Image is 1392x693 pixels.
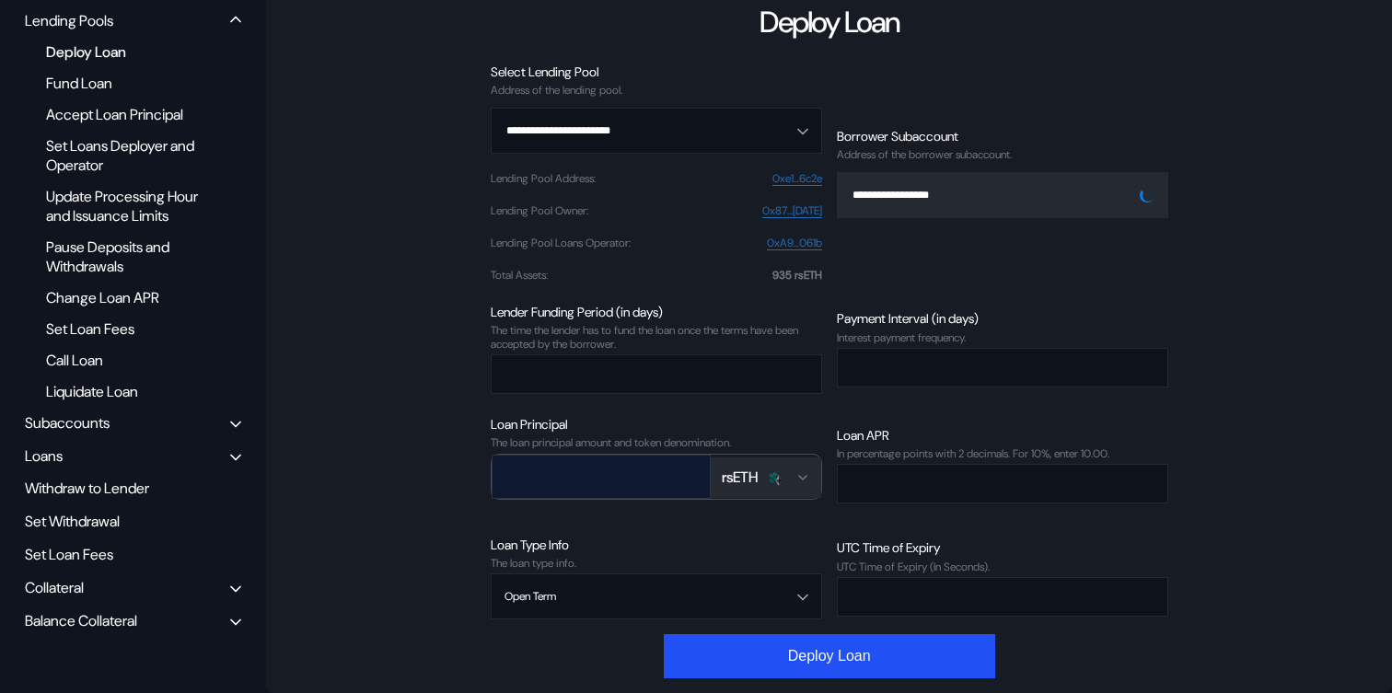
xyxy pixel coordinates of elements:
[773,475,784,486] img: svg+xml,%3c
[491,108,822,154] button: Open menu
[767,237,822,250] a: 0xA9...061b
[837,560,1168,573] div: UTC Time of Expiry (In Seconds).
[837,128,1168,144] div: Borrower Subaccount
[837,539,1168,556] div: UTC Time of Expiry
[491,324,822,351] div: The time the lender has to fund the loan once the terms have been accepted by the borrower.
[18,540,248,569] div: Set Loan Fees
[491,537,822,553] div: Loan Type Info
[491,237,631,249] div: Lending Pool Loans Operator :
[491,304,822,320] div: Lender Funding Period (in days)
[37,317,216,341] div: Set Loan Fees
[25,413,110,433] div: Subaccounts
[491,573,822,619] button: Open menu
[837,447,1168,460] div: In percentage points with 2 decimals. For 10%, enter 10.00.
[37,184,216,228] div: Update Processing Hour and Issuance Limits
[837,148,1168,161] div: Address of the borrower subaccount.
[664,634,995,678] button: Deploy Loan
[1140,188,1154,202] img: pending
[491,557,822,570] div: The loan type info.
[837,427,1168,444] div: Loan APR
[722,468,758,487] div: rsETH
[25,11,113,30] div: Lending Pools
[491,436,822,449] div: The loan principal amount and token denomination.
[25,446,63,466] div: Loans
[772,269,822,282] div: 935 rsETH
[760,3,899,41] div: Deploy Loan
[505,590,556,603] div: Open Term
[837,331,1168,344] div: Interest payment frequency.
[491,416,822,433] div: Loan Principal
[37,348,216,373] div: Call Loan
[491,172,596,185] div: Lending Pool Address :
[837,310,1168,327] div: Payment Interval (in days)
[772,172,822,186] a: 0xe1...6c2e
[37,40,216,64] div: Deploy Loan
[711,457,821,498] button: Open menu for selecting token for payment
[25,578,84,597] div: Collateral
[25,611,137,630] div: Balance Collateral
[18,507,248,536] div: Set Withdrawal
[762,204,822,218] a: 0x87...[DATE]
[491,204,588,217] div: Lending Pool Owner :
[37,133,216,178] div: Set Loans Deployer and Operator
[18,474,248,502] div: Withdraw to Lender
[837,172,1168,218] button: Open menu
[37,102,216,127] div: Accept Loan Principal
[491,269,548,282] div: Total Assets :
[37,285,216,310] div: Change Loan APR
[491,84,822,97] div: Address of the lending pool.
[37,379,216,404] div: Liquidate Loan
[37,71,216,96] div: Fund Loan
[765,469,782,486] img: kelprseth_32.png
[37,235,216,279] div: Pause Deposits and Withdrawals
[491,64,822,80] div: Select Lending Pool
